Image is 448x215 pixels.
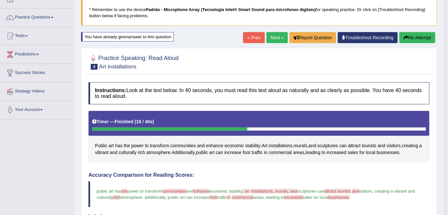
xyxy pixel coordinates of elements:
span: . art [242,189,250,194]
span: Click to see word definition [110,149,117,156]
span: Click to see word definition [145,142,149,149]
span: Click to see word definition [245,142,261,149]
span: areas [253,195,264,200]
span: Click to see word definition [378,142,385,149]
span: visitors [359,189,372,194]
span: installations, murals, and [251,189,297,194]
span: Click to see word definition [366,149,375,156]
span: Click to see word definition [119,149,136,156]
span: Click to see word definition [95,142,107,149]
span: Click to see word definition [306,149,320,156]
a: Tests [0,27,74,43]
span: and [186,189,194,194]
a: Predictions [0,45,74,62]
span: Click to see word definition [115,142,123,149]
span: Click to see word definition [322,149,325,156]
span: businesses [328,195,349,200]
span: Click to see word definition [138,149,145,156]
span: leading to [266,195,284,200]
span: Click to see word definition [262,142,267,149]
a: Your Account [0,101,74,117]
span: Click to see word definition [225,142,244,149]
span: sculptures can [297,189,324,194]
span: , [165,195,167,200]
span: commercial [232,195,253,200]
span: Click to see word definition [197,142,205,149]
span: Click to see word definition [196,149,208,156]
span: Click to see word definition [402,142,418,149]
span: Click to see word definition [348,149,359,156]
h4: Accuracy Comparison for Reading Scores: [88,172,430,178]
span: power to transform [127,189,162,194]
span: increased [284,195,302,200]
h5: Timer — [92,119,154,124]
span: traffic [217,195,227,200]
span: Click to see word definition [264,149,267,156]
span: Click to see word definition [339,142,347,149]
a: Strategy Videos [0,82,74,99]
b: ( [135,119,136,124]
span: Click to see word definition [327,149,347,156]
span: sales for local [303,195,328,200]
small: Art installations [99,64,136,70]
span: Click to see word definition [206,142,223,149]
h4: Look at the text below. In 40 seconds, you must read this text aloud as naturally and as clearly ... [88,82,430,104]
a: Practice Questions [0,8,74,25]
span: in [227,195,230,200]
span: Click to see word definition [362,142,376,149]
span: Click to see word definition [171,142,196,149]
span: Click to see word definition [224,149,242,156]
span: Click to see word definition [131,142,144,149]
span: atmosphere [120,195,142,200]
span: Click to see word definition [348,142,361,149]
span: Click to see word definition [147,149,171,156]
b: 18 / 40s [136,119,153,124]
span: additionally [145,195,165,200]
h2: Practice Speaking: Read Aloud [88,54,179,70]
a: « Prev [243,32,265,43]
span: economic stability [209,189,242,194]
span: Click to see word definition [419,142,422,149]
span: rich [113,195,120,200]
span: 4 [91,64,98,70]
span: Click to see word definition [269,142,292,149]
b: Finished [115,119,134,124]
button: Report Question [289,32,336,43]
a: Success Stories [0,64,74,80]
span: public art has [97,189,122,194]
span: Click to see word definition [309,142,316,149]
span: Click to see word definition [124,142,130,149]
span: Click to see word definition [109,142,114,149]
b: ) [153,119,154,124]
span: Click to see word definition [95,149,109,156]
span: Click to see word definition [294,142,307,149]
span: . [142,195,144,200]
b: Instructions: [95,88,126,93]
span: public art can increase [168,195,210,200]
span: Click to see word definition [252,149,263,156]
button: Re-Attempt [399,32,435,43]
span: Click to see word definition [360,149,365,156]
a: Troubleshoot Recording [338,32,398,43]
span: and [352,189,359,194]
span: Click to see word definition [387,142,401,149]
span: foot [210,195,217,200]
div: . , , , . , , . [88,111,430,162]
span: Click to see word definition [293,149,304,156]
span: Click to see word definition [243,149,250,156]
span: Click to see word definition [269,149,292,156]
span: creating a vibrant and culturally [97,189,416,200]
span: Click to see word definition [209,149,215,156]
span: , [264,195,265,200]
span: attract tourists [324,189,351,194]
span: Click to see word definition [317,142,338,149]
span: Click to see word definition [150,142,169,149]
b: Padrão - Microphone Array (Tecnologia Intel® Smart Sound para microfones digitais) [146,7,316,12]
span: Click to see word definition [216,149,223,156]
span: communities [163,189,186,194]
span: Click to see word definition [377,149,399,156]
span: enhance [193,189,209,194]
div: You have already given answer to this question [81,32,174,42]
span: Click to see word definition [172,149,195,156]
a: Next » [266,32,288,43]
